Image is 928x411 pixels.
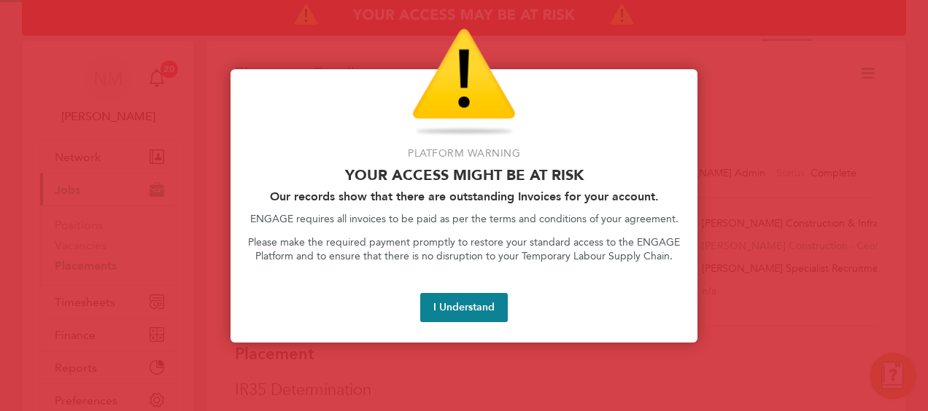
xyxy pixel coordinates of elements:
[231,69,697,342] div: Access At Risk
[412,28,516,138] img: Warning Icon
[248,166,680,184] p: Your access might be at risk
[420,293,508,322] button: I Understand
[248,189,680,203] h2: Our records show that there are outstanding Invoices for your account.
[248,212,680,227] p: ENGAGE requires all invoices to be paid as per the terms and conditions of your agreement.
[248,235,680,264] p: Please make the required payment promptly to restore your standard access to the ENGAGE Platform ...
[248,146,680,161] p: Platform Warning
